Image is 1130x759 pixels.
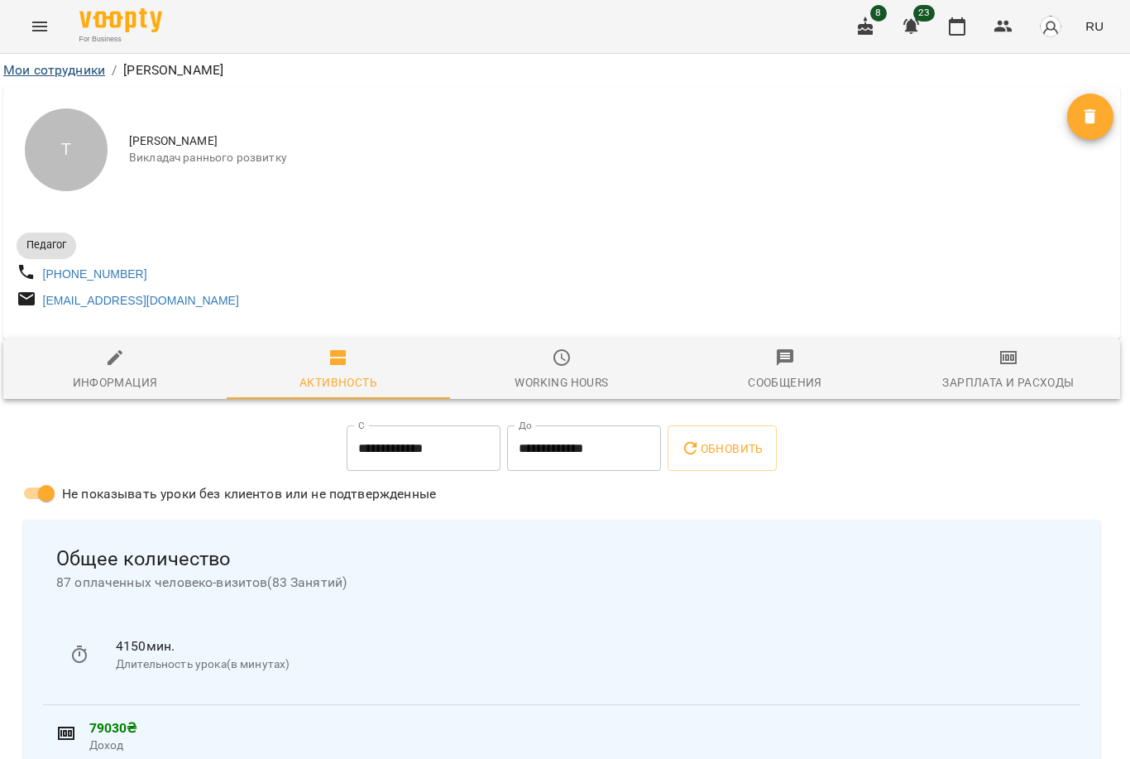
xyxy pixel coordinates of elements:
[299,372,377,392] div: Активность
[62,484,436,504] span: Не показывать уроки без клиентов или не подтвержденные
[681,439,764,459] span: Обновить
[56,546,1067,572] span: Общее количество
[116,656,1054,673] p: Длительность урока(в минутах)
[913,5,935,22] span: 23
[20,7,60,46] button: Menu
[870,5,887,22] span: 8
[123,60,223,80] p: [PERSON_NAME]
[515,372,608,392] div: Working hours
[89,718,1067,738] p: 79030 ₴
[73,372,158,392] div: Информация
[129,133,1067,150] span: [PERSON_NAME]
[668,425,777,472] button: Обновить
[129,150,1067,166] span: Викладач раннього розвитку
[43,294,239,307] a: [EMAIL_ADDRESS][DOMAIN_NAME]
[116,637,1054,656] p: 4150 мин.
[43,267,147,281] a: [PHONE_NUMBER]
[25,108,108,191] div: Т
[112,60,117,80] li: /
[1067,94,1113,140] button: Удалить
[1079,11,1110,41] button: RU
[17,238,76,252] span: Педагог
[3,62,105,78] a: Мои сотрудники
[79,34,162,45] span: For Business
[748,372,822,392] div: Сообщения
[1085,17,1104,35] span: RU
[79,8,162,32] img: Voopty Logo
[942,372,1074,392] div: Зарплата и Расходы
[1039,15,1062,38] img: avatar_s.png
[56,573,1067,593] span: 87 оплаченных человеко-визитов ( 83 Занятий )
[3,60,1120,80] nav: breadcrumb
[89,737,1067,754] span: Доход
